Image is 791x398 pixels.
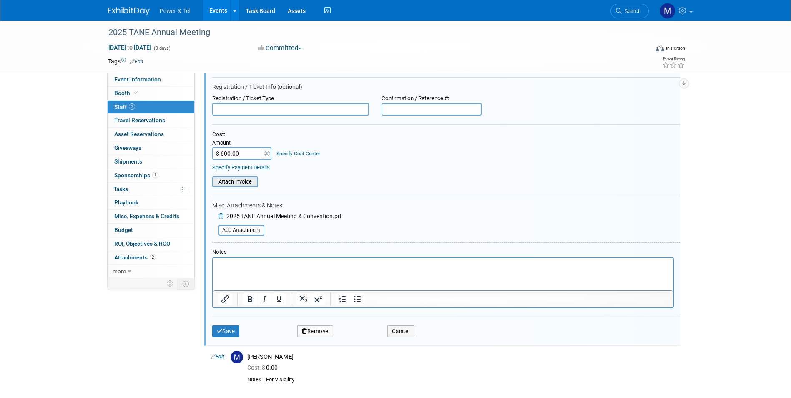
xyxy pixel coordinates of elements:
[108,114,194,127] a: Travel Reservations
[247,376,263,383] div: Notes:
[297,325,333,337] button: Remove
[114,117,165,123] span: Travel Reservations
[296,293,311,305] button: Subscript
[213,258,673,290] iframe: Rich Text Area
[108,87,194,100] a: Booth
[212,140,273,147] div: Amount
[212,95,369,102] div: Registration / Ticket Type
[231,351,243,363] img: M.jpg
[177,278,194,289] td: Toggle Event Tabs
[255,44,305,53] button: Committed
[247,364,281,371] span: 0.00
[129,103,135,110] span: 2
[114,240,170,247] span: ROI, Objectives & ROO
[660,3,675,19] img: Madalyn Bobbitt
[130,59,143,65] a: Edit
[108,155,194,169] a: Shipments
[113,268,126,275] span: more
[336,293,350,305] button: Numbered list
[114,199,138,206] span: Playbook
[212,325,240,337] button: Save
[105,25,636,40] div: 2025 TANE Annual Meeting
[114,172,158,179] span: Sponsorships
[622,8,641,14] span: Search
[218,293,232,305] button: Insert/edit link
[108,7,150,15] img: ExhibitDay
[150,254,156,260] span: 2
[108,101,194,114] a: Staff2
[243,293,257,305] button: Bold
[114,227,133,233] span: Budget
[126,44,134,51] span: to
[212,249,674,256] div: Notes
[108,265,194,278] a: more
[114,144,141,151] span: Giveaways
[108,183,194,196] a: Tasks
[656,45,664,51] img: Format-Inperson.png
[212,164,270,171] a: Specify Payment Details
[108,128,194,141] a: Asset Reservations
[114,103,135,110] span: Staff
[226,213,343,219] span: 2025 TANE Annual Meeting & Convention.pdf
[113,186,128,192] span: Tasks
[108,141,194,155] a: Giveaways
[212,83,680,91] div: Registration / Ticket Info (optional)
[108,169,194,182] a: Sponsorships1
[266,376,674,383] div: For Visibility
[108,73,194,86] a: Event Information
[211,354,224,360] a: Edit
[387,325,414,337] button: Cancel
[108,251,194,264] a: Attachments2
[152,172,158,178] span: 1
[108,57,143,65] td: Tags
[114,158,142,165] span: Shipments
[134,91,138,95] i: Booth reservation complete
[163,278,178,289] td: Personalize Event Tab Strip
[114,76,161,83] span: Event Information
[600,43,686,56] div: Event Format
[665,45,685,51] div: In-Person
[114,213,179,219] span: Misc. Expenses & Credits
[114,131,164,137] span: Asset Reservations
[108,224,194,237] a: Budget
[114,90,140,96] span: Booth
[247,353,674,361] div: [PERSON_NAME]
[311,293,325,305] button: Superscript
[662,57,685,61] div: Event Rating
[212,202,680,209] div: Misc. Attachments & Notes
[276,151,320,156] a: Specify Cost Center
[108,44,152,51] span: [DATE] [DATE]
[272,293,286,305] button: Underline
[212,131,680,138] div: Cost:
[114,254,156,261] span: Attachments
[108,210,194,223] a: Misc. Expenses & Credits
[153,45,171,51] span: (3 days)
[108,196,194,209] a: Playbook
[257,293,271,305] button: Italic
[247,364,266,371] span: Cost: $
[610,4,649,18] a: Search
[160,8,191,14] span: Power & Tel
[350,293,364,305] button: Bullet list
[382,95,482,102] div: Confirmation / Reference #:
[108,237,194,251] a: ROI, Objectives & ROO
